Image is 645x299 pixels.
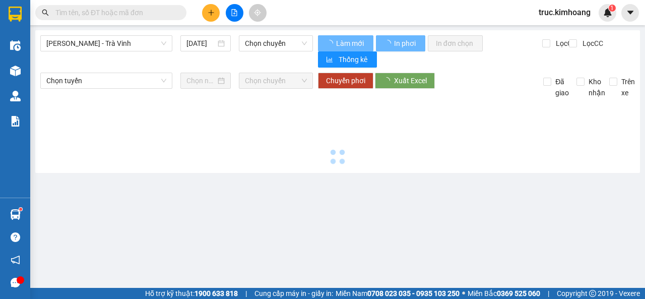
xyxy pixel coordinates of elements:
[195,289,238,297] strong: 1900 633 818
[4,43,147,53] p: NHẬN:
[394,75,427,86] span: Xuất Excel
[468,288,540,299] span: Miền Bắc
[10,40,21,51] img: warehouse-icon
[28,43,66,53] span: VP Cầu Kè
[326,40,335,47] span: loading
[10,66,21,76] img: warehouse-icon
[617,76,639,98] span: Trên xe
[34,6,117,15] strong: BIÊN NHẬN GỬI HÀNG
[226,4,243,22] button: file-add
[578,38,605,49] span: Lọc CC
[10,116,21,127] img: solution-icon
[551,76,573,98] span: Đã giao
[19,208,22,211] sup: 1
[10,91,21,101] img: warehouse-icon
[552,38,578,49] span: Lọc CR
[394,38,417,49] span: In phơi
[626,8,635,17] span: caret-down
[55,7,174,18] input: Tìm tên, số ĐT hoặc mã đơn
[589,290,596,297] span: copyright
[336,288,460,299] span: Miền Nam
[9,7,22,22] img: logo-vxr
[186,75,216,86] input: Chọn ngày
[4,66,73,75] span: GIAO:
[428,35,483,51] button: In đơn chọn
[462,291,465,295] span: ⚪️
[4,20,147,39] p: GỬI:
[231,9,238,16] span: file-add
[245,36,306,51] span: Chọn chuyến
[245,73,306,88] span: Chọn chuyến
[336,38,365,49] span: Làm mới
[585,76,609,98] span: Kho nhận
[621,4,639,22] button: caret-down
[11,255,20,265] span: notification
[318,35,373,51] button: Làm mới
[186,38,216,49] input: 15/10/2025
[384,40,393,47] span: loading
[249,4,267,22] button: aim
[254,9,261,16] span: aim
[54,54,90,64] span: BÍCH VÂN
[208,9,215,16] span: plus
[145,288,238,299] span: Hỗ trợ kỹ thuật:
[46,73,166,88] span: Chọn tuyến
[603,8,612,17] img: icon-new-feature
[376,35,425,51] button: In phơi
[245,288,247,299] span: |
[318,73,373,89] button: Chuyển phơi
[609,5,616,12] sup: 1
[318,51,377,68] button: bar-chartThống kê
[497,289,540,297] strong: 0369 525 060
[383,77,394,84] span: loading
[339,54,369,65] span: Thống kê
[548,288,549,299] span: |
[42,9,49,16] span: search
[202,4,220,22] button: plus
[11,232,20,242] span: question-circle
[4,20,94,39] span: VP [PERSON_NAME] ([GEOGRAPHIC_DATA]) -
[326,56,335,64] span: bar-chart
[46,36,166,51] span: Hồ Chí Minh - Trà Vinh
[11,278,20,287] span: message
[375,73,435,89] button: Xuất Excel
[367,289,460,297] strong: 0708 023 035 - 0935 103 250
[26,66,73,75] span: NHẬN BXMT
[254,288,333,299] span: Cung cấp máy in - giấy in:
[610,5,614,12] span: 1
[10,209,21,220] img: warehouse-icon
[531,6,599,19] span: truc.kimhoang
[4,54,90,64] span: 0337789483 -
